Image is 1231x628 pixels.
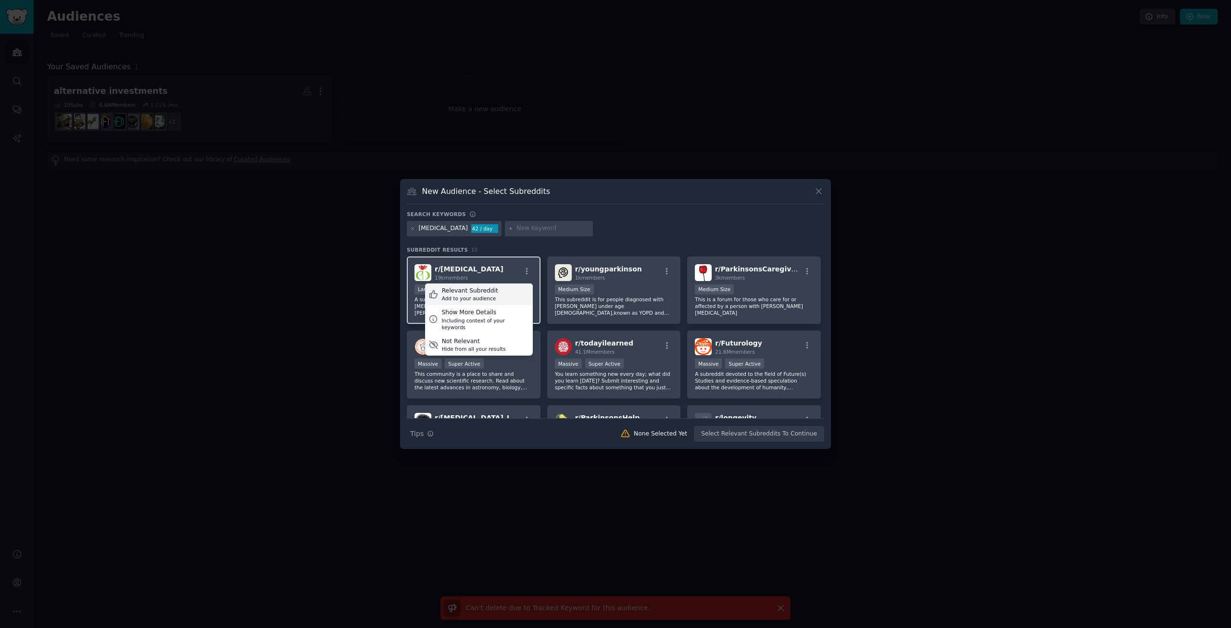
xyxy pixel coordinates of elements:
span: r/ [MEDICAL_DATA] [435,265,503,273]
span: r/ ParkinsonsHelp [575,414,640,422]
div: Add to your audience [442,295,498,302]
div: Super Active [585,359,624,369]
button: Tips [407,425,437,442]
p: This community is a place to share and discuss new scientific research. Read about the latest adv... [415,371,533,391]
p: This subreddit is for people diagnosed with [PERSON_NAME] under age [DEMOGRAPHIC_DATA],known as Y... [555,296,673,316]
div: Hide from all your results [442,346,506,352]
span: 1k members [575,275,605,281]
span: r/ [MEDICAL_DATA]_Land [435,414,525,422]
span: 3k members [715,275,745,281]
div: None Selected Yet [634,430,687,438]
img: ParkinsonsHelp [555,413,572,430]
img: Parkinsons [415,264,431,281]
div: Not Relevant [442,337,506,346]
div: Medium Size [555,284,594,295]
span: Subreddit Results [407,246,468,253]
h3: Search keywords [407,211,466,218]
span: 15 [471,247,478,253]
img: youngparkinson [555,264,572,281]
img: Parkinsons_Land [415,413,431,430]
div: [MEDICAL_DATA] [419,224,468,233]
p: A subreddit devoted to the field of Future(s) Studies and evidence-based speculation about the de... [695,371,813,391]
img: Futurology [695,338,712,355]
span: 19k members [435,275,468,281]
div: Super Active [445,359,484,369]
div: Including context of your keywords [441,317,529,331]
p: A subreddit about [PERSON_NAME][MEDICAL_DATA]. For those with [PERSON_NAME], [PERSON_NAME] Body, ... [415,296,533,316]
span: 21.6M members [715,349,754,355]
span: 41.1M members [575,349,615,355]
div: Large [415,284,436,295]
input: New Keyword [516,224,590,233]
span: Tips [410,429,424,439]
span: r/ youngparkinson [575,265,642,273]
div: Medium Size [695,284,734,295]
div: Massive [415,359,441,369]
p: You learn something new every day; what did you learn [DATE]? Submit interesting and specific fac... [555,371,673,391]
span: r/ todayilearned [575,339,633,347]
h3: New Audience - Select Subreddits [422,186,550,196]
div: Massive [555,359,582,369]
img: science [415,338,431,355]
div: 42 / day [471,224,498,233]
span: r/ ParkinsonsCaregivers [715,265,803,273]
img: ParkinsonsCaregivers [695,264,711,281]
div: Show More Details [441,308,529,317]
img: todayilearned [555,338,572,355]
span: r/ longevity [715,414,756,422]
span: r/ Futurology [715,339,762,347]
div: Super Active [725,359,764,369]
div: Massive [695,359,722,369]
p: This is a forum for those who care for or affected by a person with [PERSON_NAME][MEDICAL_DATA] [695,296,813,316]
div: Relevant Subreddit [442,287,498,295]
